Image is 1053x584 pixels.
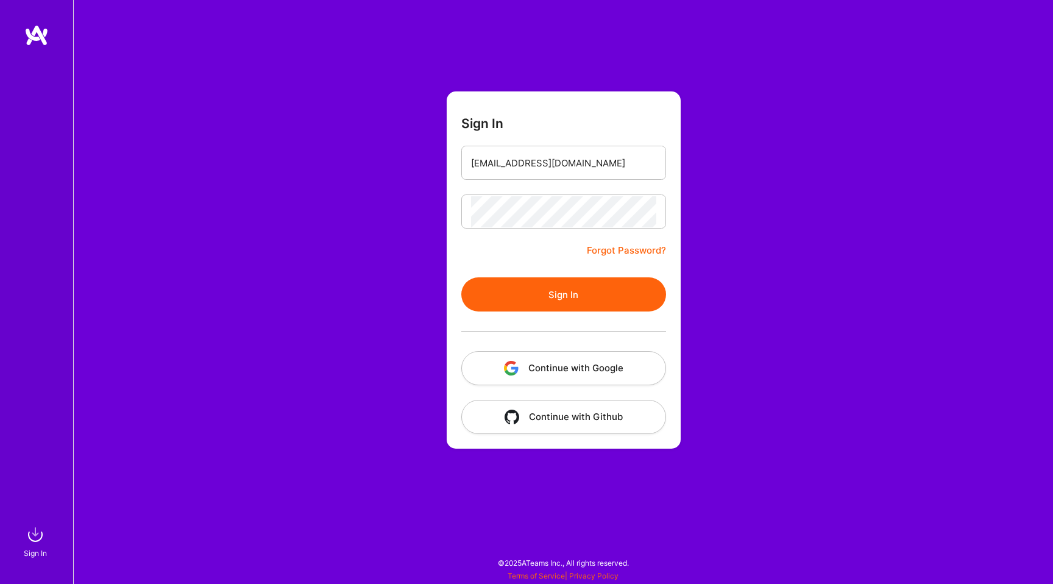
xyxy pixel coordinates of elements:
[505,410,519,424] img: icon
[23,522,48,547] img: sign in
[26,522,48,560] a: sign inSign In
[24,24,49,46] img: logo
[587,243,666,258] a: Forgot Password?
[24,547,47,560] div: Sign In
[461,351,666,385] button: Continue with Google
[508,571,565,580] a: Terms of Service
[569,571,619,580] a: Privacy Policy
[471,148,656,179] input: Email...
[504,361,519,376] img: icon
[461,277,666,312] button: Sign In
[461,400,666,434] button: Continue with Github
[508,571,619,580] span: |
[461,116,503,131] h3: Sign In
[73,547,1053,578] div: © 2025 ATeams Inc., All rights reserved.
